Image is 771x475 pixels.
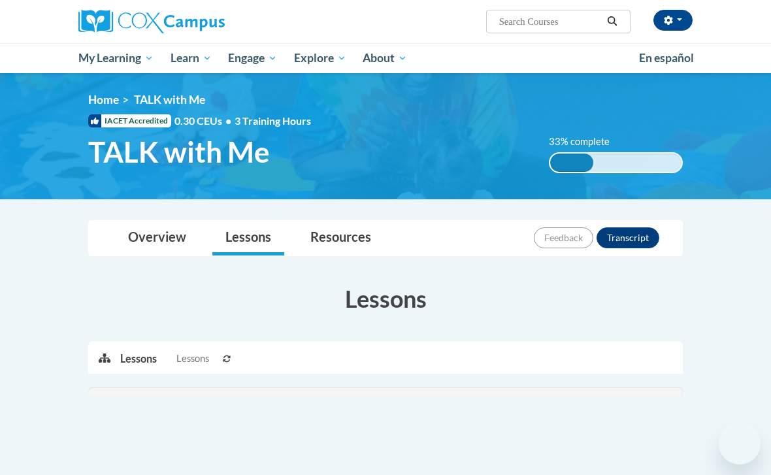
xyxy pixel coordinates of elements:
p: Lessons [120,352,157,366]
label: 33% complete [549,135,624,149]
span: About [363,50,407,66]
span: TALK with Me [88,135,270,169]
button: Transcript [597,227,659,248]
span: My Learning [78,50,154,66]
div: 33% complete [550,154,593,172]
a: Explore [286,43,355,73]
a: Engage [220,43,286,73]
a: En español [631,44,702,72]
span: Engage [228,50,277,66]
div: Main menu [69,43,702,73]
span: Lessons [176,352,209,366]
a: Lessons [212,221,284,255]
span: TALK with Me [134,93,205,106]
iframe: Button to launch messaging window [719,423,761,465]
span: Explore [294,50,346,66]
a: Overview [115,221,199,255]
span: 0.30 CEUs [174,114,235,128]
img: Cox Campus [78,10,225,33]
span: • [225,114,231,127]
span: En español [639,51,694,65]
span: IACET Accredited [88,114,171,127]
input: Search Courses [498,14,602,29]
button: Feedback [534,227,593,248]
a: My Learning [70,43,162,73]
a: Home [88,93,119,106]
a: Cox Campus [78,10,270,33]
button: Search [602,14,622,29]
span: Learn [171,50,212,66]
button: Account Settings [653,10,693,31]
a: About [355,43,416,73]
span: 3 Training Hours [235,114,311,127]
a: Resources [297,221,384,255]
a: Learn [162,43,220,73]
h3: Lessons [88,282,683,315]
